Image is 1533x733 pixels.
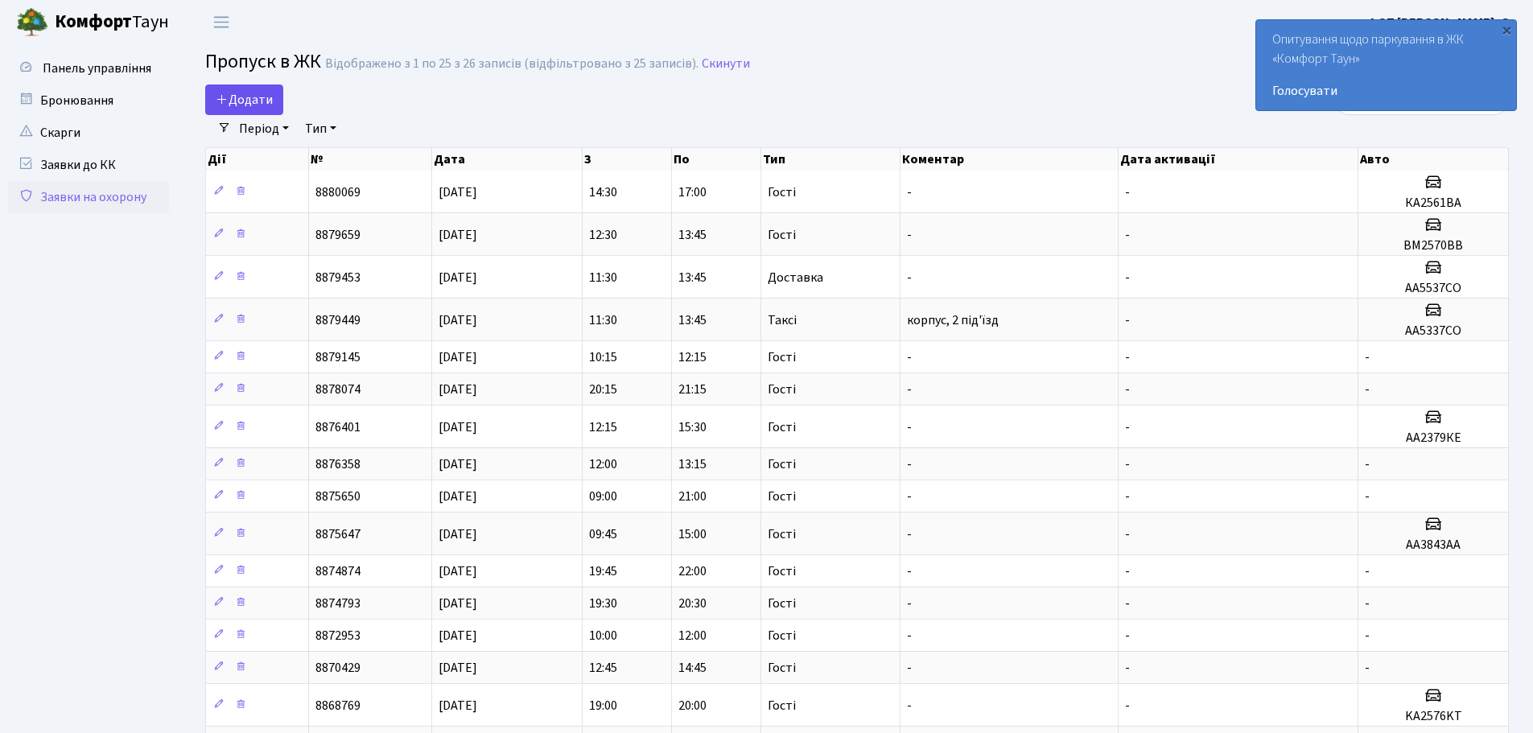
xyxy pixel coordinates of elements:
[1125,183,1130,201] span: -
[1365,281,1502,296] h5: АА5537СО
[768,271,823,284] span: Доставка
[1365,348,1370,366] span: -
[1125,348,1130,366] span: -
[678,595,707,612] span: 20:30
[589,488,617,505] span: 09:00
[439,595,477,612] span: [DATE]
[439,226,477,244] span: [DATE]
[206,148,309,171] th: Дії
[678,348,707,366] span: 12:15
[439,269,477,286] span: [DATE]
[1367,14,1514,31] b: ФОП [PERSON_NAME]. О.
[439,455,477,473] span: [DATE]
[907,348,912,366] span: -
[1365,430,1502,446] h5: АА2379КЕ
[1125,381,1130,398] span: -
[589,562,617,580] span: 19:45
[1365,537,1502,553] h5: AA3843AA
[589,183,617,201] span: 14:30
[8,181,169,213] a: Заявки на охорону
[315,381,361,398] span: 8878074
[315,595,361,612] span: 8874793
[589,627,617,644] span: 10:00
[678,311,707,329] span: 13:45
[907,525,912,543] span: -
[678,525,707,543] span: 15:00
[439,697,477,714] span: [DATE]
[439,348,477,366] span: [DATE]
[589,381,617,398] span: 20:15
[907,697,912,714] span: -
[439,525,477,543] span: [DATE]
[907,627,912,644] span: -
[315,659,361,677] span: 8870429
[589,418,617,436] span: 12:15
[907,595,912,612] span: -
[315,562,361,580] span: 8874874
[678,269,707,286] span: 13:45
[315,269,361,286] span: 8879453
[1125,525,1130,543] span: -
[768,528,796,541] span: Гості
[315,525,361,543] span: 8875647
[589,226,617,244] span: 12:30
[439,562,477,580] span: [DATE]
[55,9,132,35] b: Комфорт
[1365,323,1502,339] h5: АА5337СО
[768,314,797,327] span: Таксі
[1365,659,1370,677] span: -
[678,488,707,505] span: 21:00
[678,627,707,644] span: 12:00
[589,311,617,329] span: 11:30
[589,269,617,286] span: 11:30
[8,84,169,117] a: Бронювання
[1358,148,1509,171] th: Авто
[1365,455,1370,473] span: -
[678,455,707,473] span: 13:15
[907,488,912,505] span: -
[439,418,477,436] span: [DATE]
[43,60,151,77] span: Панель управління
[1365,595,1370,612] span: -
[907,562,912,580] span: -
[678,562,707,580] span: 22:00
[678,418,707,436] span: 15:30
[589,455,617,473] span: 12:00
[1256,20,1516,110] div: Опитування щодо паркування в ЖК «Комфорт Таун»
[1367,13,1514,32] a: ФОП [PERSON_NAME]. О.
[768,458,796,471] span: Гості
[768,661,796,674] span: Гості
[768,229,796,241] span: Гості
[299,115,343,142] a: Тип
[315,488,361,505] span: 8875650
[768,351,796,364] span: Гості
[439,311,477,329] span: [DATE]
[233,115,295,142] a: Період
[1125,697,1130,714] span: -
[315,627,361,644] span: 8872953
[1272,81,1500,101] a: Голосувати
[1119,148,1358,171] th: Дата активації
[702,56,750,72] a: Скинути
[1125,627,1130,644] span: -
[315,311,361,329] span: 8879449
[315,697,361,714] span: 8868769
[768,421,796,434] span: Гості
[1125,269,1130,286] span: -
[907,418,912,436] span: -
[678,659,707,677] span: 14:45
[589,348,617,366] span: 10:15
[768,565,796,578] span: Гості
[907,226,912,244] span: -
[439,488,477,505] span: [DATE]
[315,183,361,201] span: 8880069
[589,525,617,543] span: 09:45
[315,418,361,436] span: 8876401
[201,9,241,35] button: Переключити навігацію
[678,226,707,244] span: 13:45
[1125,455,1130,473] span: -
[768,629,796,642] span: Гості
[315,226,361,244] span: 8879659
[309,148,432,171] th: №
[1365,381,1370,398] span: -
